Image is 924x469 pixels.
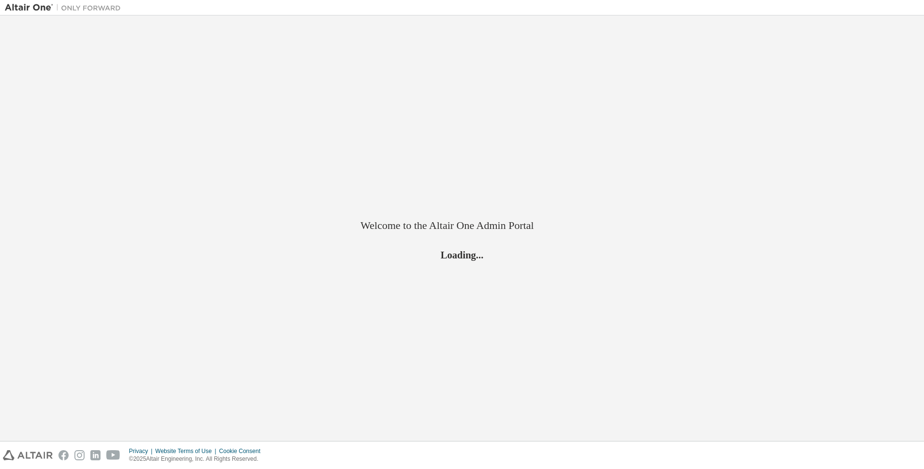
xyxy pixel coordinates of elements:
img: facebook.svg [58,450,69,460]
h2: Welcome to the Altair One Admin Portal [361,219,563,232]
div: Privacy [129,447,155,455]
img: linkedin.svg [90,450,101,460]
img: Altair One [5,3,126,13]
img: instagram.svg [74,450,85,460]
div: Website Terms of Use [155,447,219,455]
img: altair_logo.svg [3,450,53,460]
p: © 2025 Altair Engineering, Inc. All Rights Reserved. [129,455,266,463]
div: Cookie Consent [219,447,266,455]
h2: Loading... [361,248,563,261]
img: youtube.svg [106,450,120,460]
